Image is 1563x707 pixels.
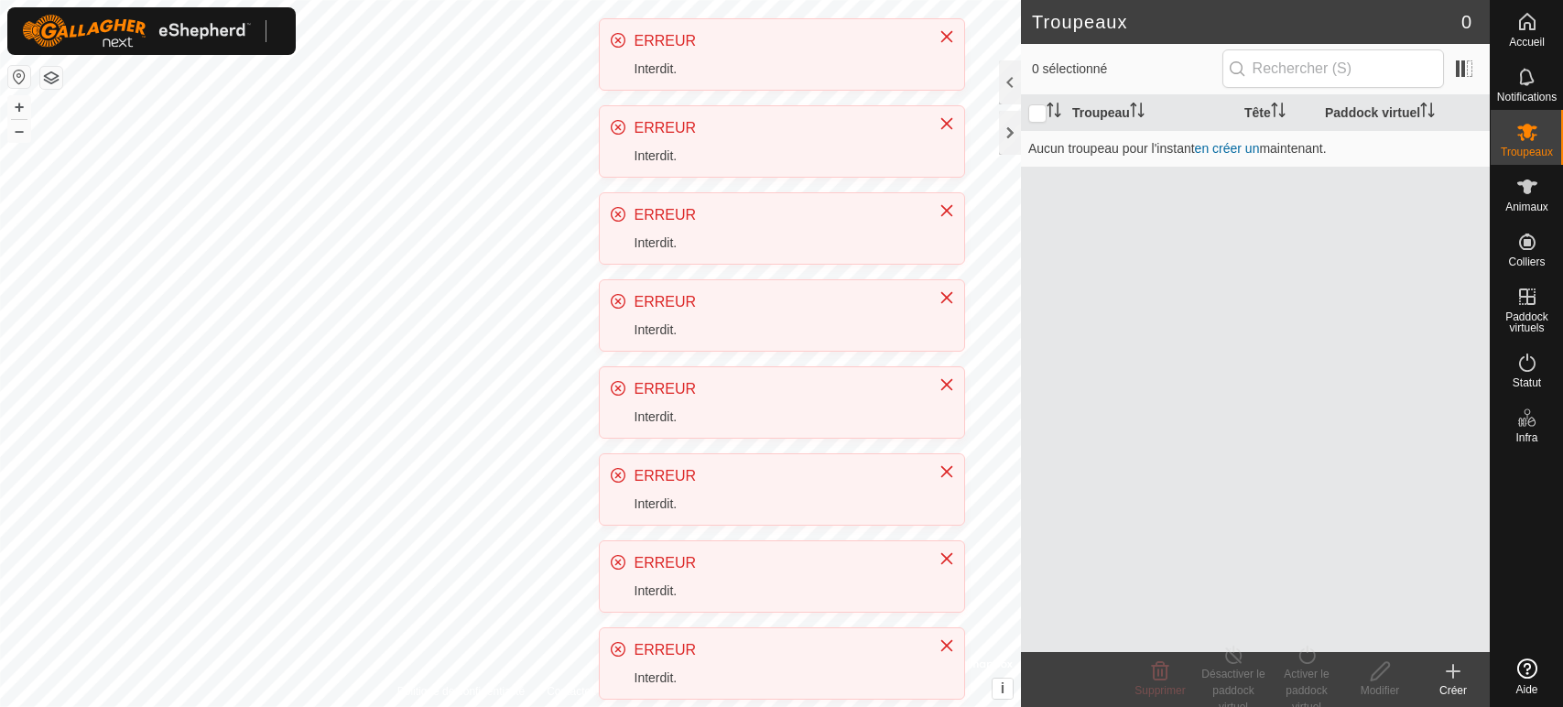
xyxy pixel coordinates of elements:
th: Paddock virtuel [1318,95,1490,131]
button: Réinitialiser la carte [8,66,30,88]
div: Interdit. [635,669,920,688]
button: – [8,120,30,142]
span: Supprimer [1134,684,1185,697]
p-sorticon: Activer pour trier [1271,105,1286,120]
span: 0 sélectionné [1032,60,1222,79]
span: Animaux [1505,201,1548,212]
input: Rechercher (S) [1222,49,1444,88]
span: Statut [1513,377,1541,388]
div: Interdit. [635,60,920,79]
span: Infra [1515,432,1537,443]
button: Close [934,285,960,310]
div: Modifier [1343,682,1416,699]
div: Interdit. [635,234,920,253]
button: Close [934,459,960,484]
th: Troupeau [1065,95,1237,131]
span: i [1001,680,1004,696]
span: Colliers [1508,256,1545,267]
a: Politique de confidentialité [397,683,525,700]
h2: Troupeaux [1032,11,1461,33]
div: ERREUR [635,378,920,400]
div: Créer [1416,682,1490,699]
button: Close [934,633,960,658]
div: ERREUR [635,291,920,313]
img: Logo Gallagher [22,15,251,48]
span: Paddock virtuels [1495,311,1558,333]
p-sorticon: Activer pour trier [1420,105,1435,120]
span: Notifications [1497,92,1557,103]
span: Aide [1515,684,1537,695]
button: Close [934,111,960,136]
div: ERREUR [635,552,920,574]
a: Aide [1491,651,1563,702]
button: Couches de carte [40,67,62,89]
div: Interdit. [635,321,920,340]
p-sorticon: Activer pour trier [1130,105,1145,120]
div: Interdit. [635,495,920,514]
div: ERREUR [635,204,920,226]
div: ERREUR [635,117,920,139]
button: Close [934,24,960,49]
span: Troupeaux [1501,147,1553,158]
div: ERREUR [635,465,920,487]
div: Interdit. [635,408,920,427]
p-sorticon: Activer pour trier [1047,105,1061,120]
button: Close [934,198,960,223]
button: Close [934,372,960,397]
button: + [8,96,30,118]
button: Close [934,546,960,571]
div: Interdit. [635,147,920,166]
a: en créer un [1195,141,1260,156]
a: Contactez-nous [547,683,624,700]
span: 0 [1461,8,1471,36]
button: i [993,679,1013,699]
td: Aucun troupeau pour l'instant maintenant. [1021,130,1490,167]
th: Tête [1237,95,1318,131]
span: Accueil [1509,37,1545,48]
div: Interdit. [635,582,920,601]
div: ERREUR [635,30,920,52]
div: ERREUR [635,639,920,661]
